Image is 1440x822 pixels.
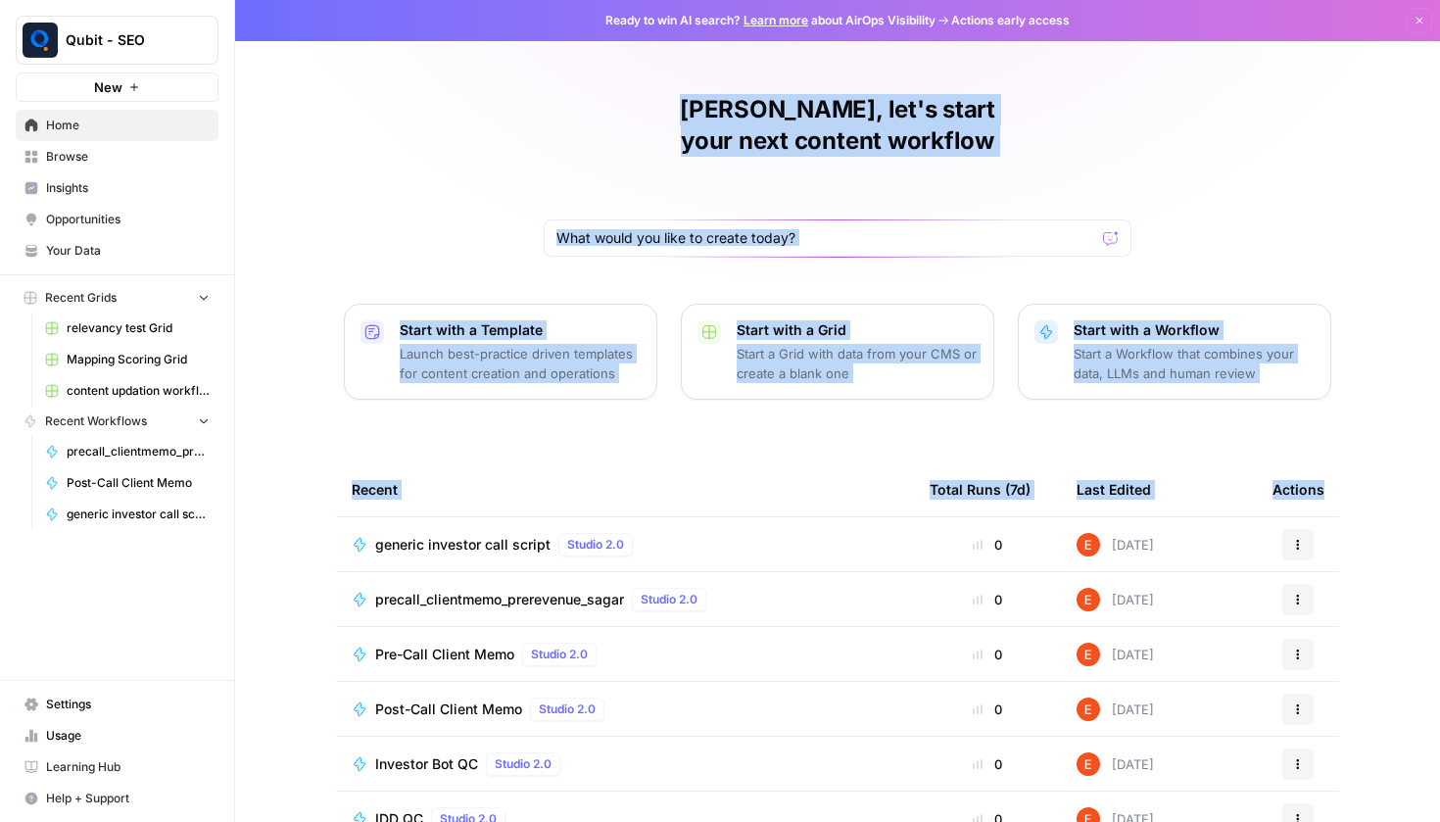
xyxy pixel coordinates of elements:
[46,758,210,776] span: Learning Hub
[66,30,184,50] span: Qubit - SEO
[930,535,1045,555] div: 0
[36,499,218,530] a: generic investor call script
[16,110,218,141] a: Home
[46,242,210,260] span: Your Data
[1077,588,1100,611] img: ajf8yqgops6ssyjpn8789yzw4nvp
[1074,344,1315,383] p: Start a Workflow that combines your data, LLMs and human review
[46,148,210,166] span: Browse
[605,12,936,29] span: Ready to win AI search? about AirOps Visibility
[1077,588,1154,611] div: [DATE]
[744,13,808,27] a: Learn more
[23,23,58,58] img: Qubit - SEO Logo
[1077,533,1100,556] img: ajf8yqgops6ssyjpn8789yzw4nvp
[352,533,898,556] a: generic investor call scriptStudio 2.0
[94,77,122,97] span: New
[344,304,657,400] button: Start with a TemplateLaunch best-practice driven templates for content creation and operations
[45,412,147,430] span: Recent Workflows
[16,751,218,783] a: Learning Hub
[544,94,1131,157] h1: [PERSON_NAME], let's start your next content workflow
[352,588,898,611] a: precall_clientmemo_prerevenue_sagarStudio 2.0
[930,462,1031,516] div: Total Runs (7d)
[46,790,210,807] span: Help + Support
[16,235,218,266] a: Your Data
[1077,643,1154,666] div: [DATE]
[352,752,898,776] a: Investor Bot QCStudio 2.0
[46,696,210,713] span: Settings
[46,179,210,197] span: Insights
[36,467,218,499] a: Post-Call Client Memo
[375,535,551,555] span: generic investor call script
[16,73,218,102] button: New
[67,319,210,337] span: relevancy test Grid
[36,436,218,467] a: precall_clientmemo_prerevenue_sagar
[400,320,641,340] p: Start with a Template
[531,646,588,663] span: Studio 2.0
[375,645,514,664] span: Pre-Call Client Memo
[1018,304,1331,400] button: Start with a WorkflowStart a Workflow that combines your data, LLMs and human review
[16,689,218,720] a: Settings
[67,443,210,460] span: precall_clientmemo_prerevenue_sagar
[16,141,218,172] a: Browse
[352,462,898,516] div: Recent
[1074,320,1315,340] p: Start with a Workflow
[1077,752,1100,776] img: ajf8yqgops6ssyjpn8789yzw4nvp
[1077,462,1151,516] div: Last Edited
[556,228,1095,248] input: What would you like to create today?
[16,16,218,65] button: Workspace: Qubit - SEO
[930,700,1045,719] div: 0
[67,506,210,523] span: generic investor call script
[737,344,978,383] p: Start a Grid with data from your CMS or create a blank one
[36,344,218,375] a: Mapping Scoring Grid
[539,701,596,718] span: Studio 2.0
[16,720,218,751] a: Usage
[400,344,641,383] p: Launch best-practice driven templates for content creation and operations
[495,755,552,773] span: Studio 2.0
[46,727,210,745] span: Usage
[16,204,218,235] a: Opportunities
[567,536,624,554] span: Studio 2.0
[375,700,522,719] span: Post-Call Client Memo
[1272,462,1324,516] div: Actions
[16,172,218,204] a: Insights
[375,754,478,774] span: Investor Bot QC
[67,351,210,368] span: Mapping Scoring Grid
[1077,533,1154,556] div: [DATE]
[1077,643,1100,666] img: ajf8yqgops6ssyjpn8789yzw4nvp
[36,375,218,407] a: content updation workflow
[375,590,624,609] span: precall_clientmemo_prerevenue_sagar
[16,783,218,814] button: Help + Support
[1077,752,1154,776] div: [DATE]
[67,474,210,492] span: Post-Call Client Memo
[16,283,218,313] button: Recent Grids
[45,289,117,307] span: Recent Grids
[352,698,898,721] a: Post-Call Client MemoStudio 2.0
[352,643,898,666] a: Pre-Call Client MemoStudio 2.0
[641,591,697,608] span: Studio 2.0
[930,590,1045,609] div: 0
[681,304,994,400] button: Start with a GridStart a Grid with data from your CMS or create a blank one
[46,211,210,228] span: Opportunities
[930,754,1045,774] div: 0
[737,320,978,340] p: Start with a Grid
[1077,698,1154,721] div: [DATE]
[67,382,210,400] span: content updation workflow
[16,407,218,436] button: Recent Workflows
[36,313,218,344] a: relevancy test Grid
[46,117,210,134] span: Home
[951,12,1070,29] span: Actions early access
[1077,698,1100,721] img: ajf8yqgops6ssyjpn8789yzw4nvp
[930,645,1045,664] div: 0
